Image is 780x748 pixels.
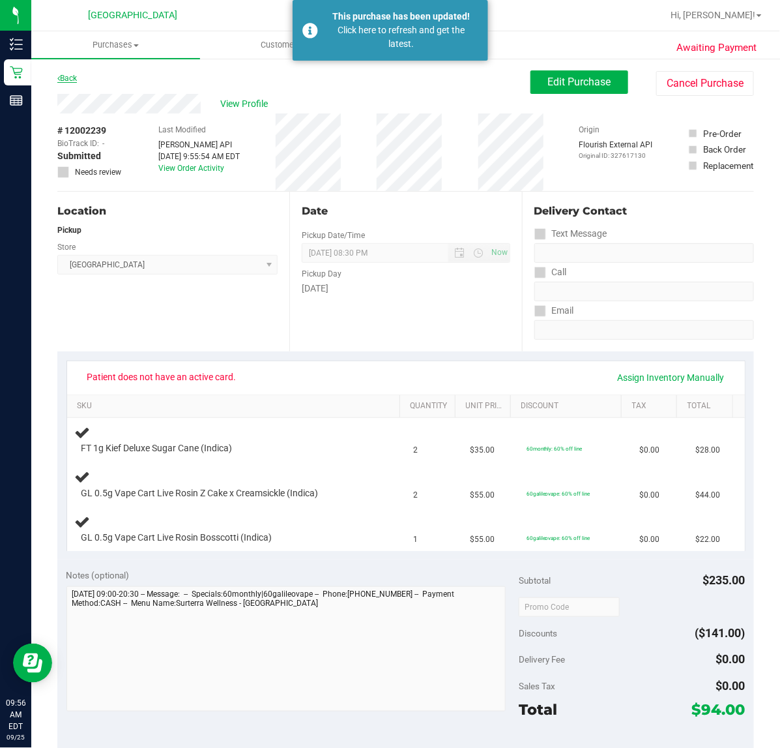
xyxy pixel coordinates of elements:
[158,139,240,151] div: [PERSON_NAME] API
[527,445,583,452] span: 60monthly: 60% off line
[81,531,272,544] span: GL 0.5g Vape Cart Live Rosin Bosscotti (Indica)
[102,138,104,149] span: -
[696,533,721,546] span: $22.00
[200,31,369,59] a: Customers
[302,282,510,295] div: [DATE]
[201,39,368,51] span: Customers
[639,533,659,546] span: $0.00
[81,442,233,455] span: FT 1g Kief Deluxe Sugar Cane (Indica)
[519,700,557,719] span: Total
[75,166,121,178] span: Needs review
[10,66,23,79] inline-svg: Retail
[696,444,721,456] span: $28.00
[519,621,557,645] span: Discounts
[656,71,754,96] button: Cancel Purchase
[534,301,574,320] label: Email
[534,224,607,243] label: Text Message
[325,23,478,51] div: Click here to refresh and get the latest.
[79,367,245,387] span: Patient does not have an active card.
[57,203,278,219] div: Location
[89,10,178,21] span: [GEOGRAPHIC_DATA]
[66,570,130,580] span: Notes (optional)
[696,489,721,501] span: $44.00
[692,700,745,719] span: $94.00
[534,243,754,263] input: Format: (999) 999-9999
[410,401,450,411] a: Quantity
[414,489,418,501] span: 2
[158,124,206,136] label: Last Modified
[527,535,590,541] span: 60galileovape: 60% off line
[703,127,742,140] div: Pre-Order
[77,401,395,411] a: SKU
[519,681,555,691] span: Sales Tax
[57,241,76,253] label: Store
[57,74,77,83] a: Back
[639,489,659,501] span: $0.00
[609,367,733,389] a: Assign Inventory Manually
[470,489,495,501] span: $55.00
[414,533,418,546] span: 1
[158,164,224,173] a: View Order Activity
[548,76,611,88] span: Edit Purchase
[703,143,746,156] div: Back Order
[519,654,565,665] span: Delivery Fee
[534,263,567,282] label: Call
[302,230,365,241] label: Pickup Date/Time
[57,226,81,235] strong: Pickup
[521,401,617,411] a: Discount
[81,487,319,500] span: GL 0.5g Vape Cart Live Rosin Z Cake x Creamsickle (Indica)
[579,124,600,136] label: Origin
[527,490,590,497] span: 60galileovape: 60% off line
[676,40,757,55] span: Awaiting Payment
[716,679,745,693] span: $0.00
[57,149,101,163] span: Submitted
[302,203,510,219] div: Date
[220,97,272,111] span: View Profile
[10,38,23,51] inline-svg: Inventory
[158,151,240,162] div: [DATE] 9:55:54 AM EDT
[632,401,672,411] a: Tax
[671,10,755,20] span: Hi, [PERSON_NAME]!
[57,124,106,138] span: # 12002239
[695,626,745,640] span: ($141.00)
[579,139,653,160] div: Flourish External API
[57,138,99,149] span: BioTrack ID:
[302,268,341,280] label: Pickup Day
[519,597,620,617] input: Promo Code
[10,94,23,107] inline-svg: Reports
[325,10,478,23] div: This purchase has been updated!
[470,444,495,456] span: $35.00
[414,444,418,456] span: 2
[31,39,200,51] span: Purchases
[530,70,628,94] button: Edit Purchase
[534,282,754,301] input: Format: (999) 999-9999
[687,401,727,411] a: Total
[519,575,551,586] span: Subtotal
[6,697,25,732] p: 09:56 AM EDT
[13,644,52,683] iframe: Resource center
[534,203,754,219] div: Delivery Contact
[703,573,745,587] span: $235.00
[31,31,200,59] a: Purchases
[6,732,25,742] p: 09/25
[466,401,506,411] a: Unit Price
[639,444,659,456] span: $0.00
[579,151,653,160] p: Original ID: 327617130
[703,159,753,172] div: Replacement
[716,652,745,666] span: $0.00
[470,533,495,546] span: $55.00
